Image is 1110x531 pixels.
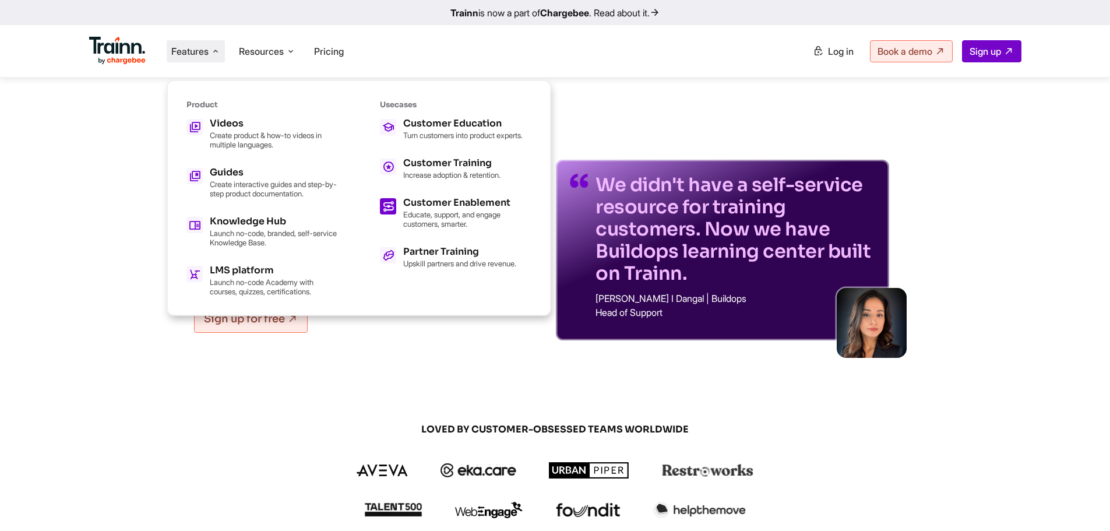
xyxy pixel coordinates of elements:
h5: Customer Education [403,119,523,128]
img: foundit logo [555,503,621,517]
h5: Customer Enablement [403,198,531,208]
a: Customer Education Turn customers into product experts. [380,119,531,140]
p: Educate, support, and engage customers, smarter. [403,210,531,228]
a: Log in [806,41,861,62]
a: Book a demo [870,40,953,62]
span: LOVED BY CUSTOMER-OBSESSED TEAMS WORLDWIDE [276,423,835,436]
img: restroworks logo [662,464,753,477]
a: Sign up for free [194,305,308,333]
span: Resources [239,45,284,58]
p: Create interactive guides and step-by-step product documentation. [210,180,338,198]
img: urbanpiper logo [549,462,629,479]
img: Trainn Logo [89,37,146,65]
h5: Guides [210,168,338,177]
p: Launch no-code Academy with courses, quizzes, certifications. [210,277,338,296]
p: Head of Support [595,308,875,317]
a: Customer Enablement Educate, support, and engage customers, smarter. [380,198,531,228]
a: Knowledge Hub Launch no-code, branded, self-service Knowledge Base. [186,217,338,247]
b: Chargebee [540,7,589,19]
img: helpthemove logo [653,502,746,518]
span: Sign up [970,45,1001,57]
a: LMS platform Launch no-code Academy with courses, quizzes, certifications. [186,266,338,296]
p: We didn't have a self-service resource for training customers. Now we have Buildops learning cent... [595,174,875,284]
p: [PERSON_NAME] I Dangal | Buildops [595,294,875,303]
a: Sign up [962,40,1021,62]
iframe: Chat Widget [1052,475,1110,531]
h6: Usecases [380,100,531,110]
h5: Partner Training [403,247,516,256]
img: aveva logo [357,465,408,476]
img: ekacare logo [441,463,516,477]
a: Videos Create product & how-to videos in multiple languages. [186,119,338,149]
a: Partner Training Upskill partners and drive revenue. [380,247,531,268]
p: Upskill partners and drive revenue. [403,259,516,268]
h5: LMS platform [210,266,338,275]
img: talent500 logo [364,502,422,517]
img: sabina-buildops.d2e8138.png [837,288,907,358]
p: Launch no-code, branded, self-service Knowledge Base. [210,228,338,247]
p: Increase adoption & retention. [403,170,501,180]
span: Log in [828,45,854,57]
h5: Knowledge Hub [210,217,338,226]
b: Trainn [450,7,478,19]
h5: Customer Training [403,159,501,168]
img: webengage logo [455,502,523,518]
img: quotes-purple.41a7099.svg [570,174,589,188]
p: Create product & how-to videos in multiple languages. [210,131,338,149]
a: Customer Training Increase adoption & retention. [380,159,531,180]
a: Guides Create interactive guides and step-by-step product documentation. [186,168,338,198]
a: Pricing [314,45,344,57]
span: Book a demo [878,45,932,57]
span: Features [171,45,209,58]
p: Turn customers into product experts. [403,131,523,140]
h6: Product [186,100,338,110]
h5: Videos [210,119,338,128]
